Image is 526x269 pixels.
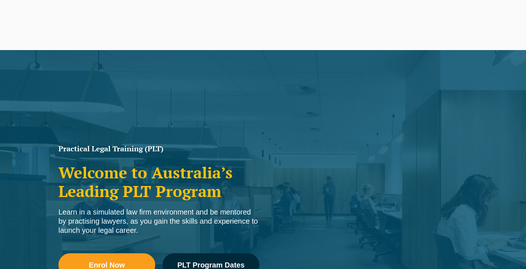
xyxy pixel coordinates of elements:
div: Learn in a simulated law firm environment and be mentored by practising lawyers, as you gain the ... [58,208,259,235]
h1: Practical Legal Training (PLT) [58,145,259,152]
span: PLT Program Dates [177,261,244,269]
h2: Welcome to Australia’s Leading PLT Program [58,163,259,200]
span: Enrol Now [89,261,125,269]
